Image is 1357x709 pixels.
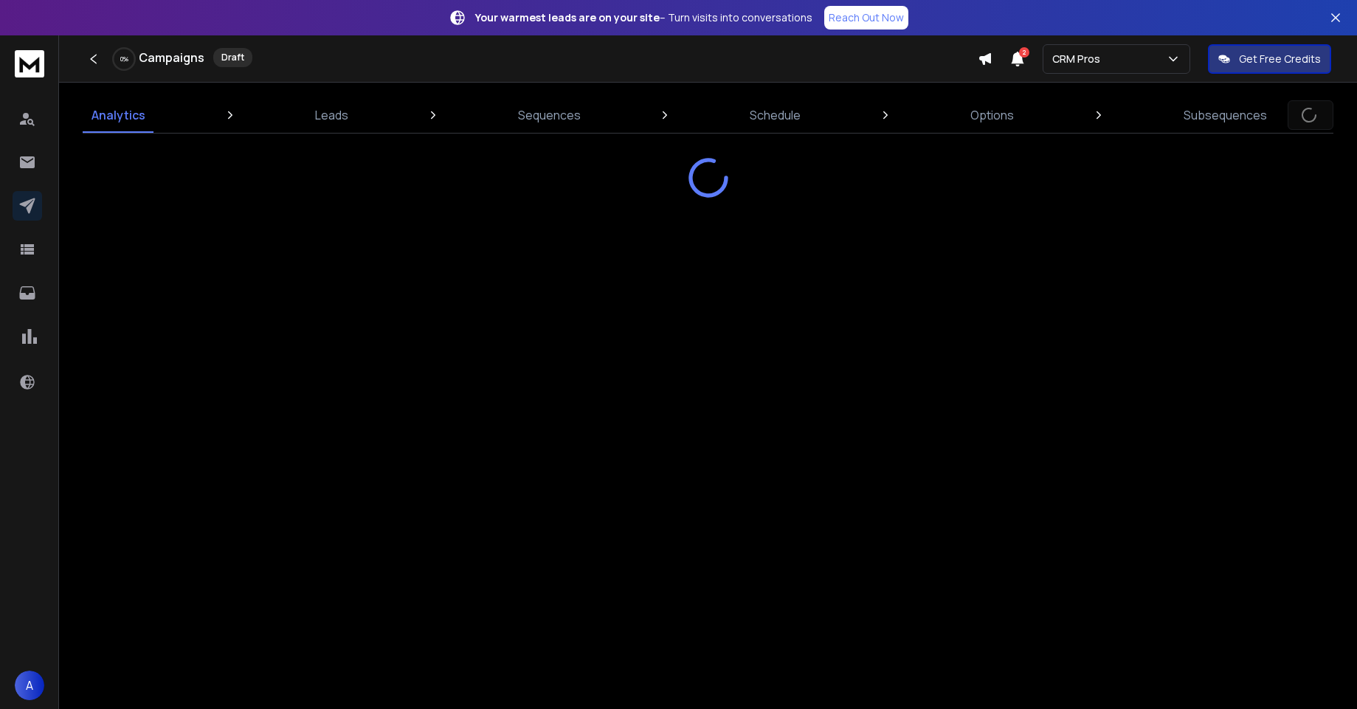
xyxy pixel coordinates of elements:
p: 0 % [120,55,128,63]
img: logo [15,50,44,77]
a: Reach Out Now [824,6,908,30]
span: 2 [1019,47,1029,58]
strong: Your warmest leads are on your site [475,10,660,24]
a: Leads [306,97,357,133]
p: – Turn visits into conversations [475,10,812,25]
button: A [15,671,44,700]
a: Analytics [83,97,154,133]
div: Draft [213,48,252,67]
a: Subsequences [1175,97,1276,133]
p: Analytics [91,106,145,124]
h1: Campaigns [139,49,204,66]
p: Sequences [518,106,581,124]
p: Leads [315,106,348,124]
a: Sequences [509,97,590,133]
p: Subsequences [1184,106,1267,124]
a: Options [961,97,1023,133]
a: Schedule [741,97,809,133]
button: Get Free Credits [1208,44,1331,74]
p: CRM Pros [1052,52,1106,66]
p: Options [970,106,1014,124]
p: Reach Out Now [829,10,904,25]
p: Schedule [750,106,801,124]
p: Get Free Credits [1239,52,1321,66]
